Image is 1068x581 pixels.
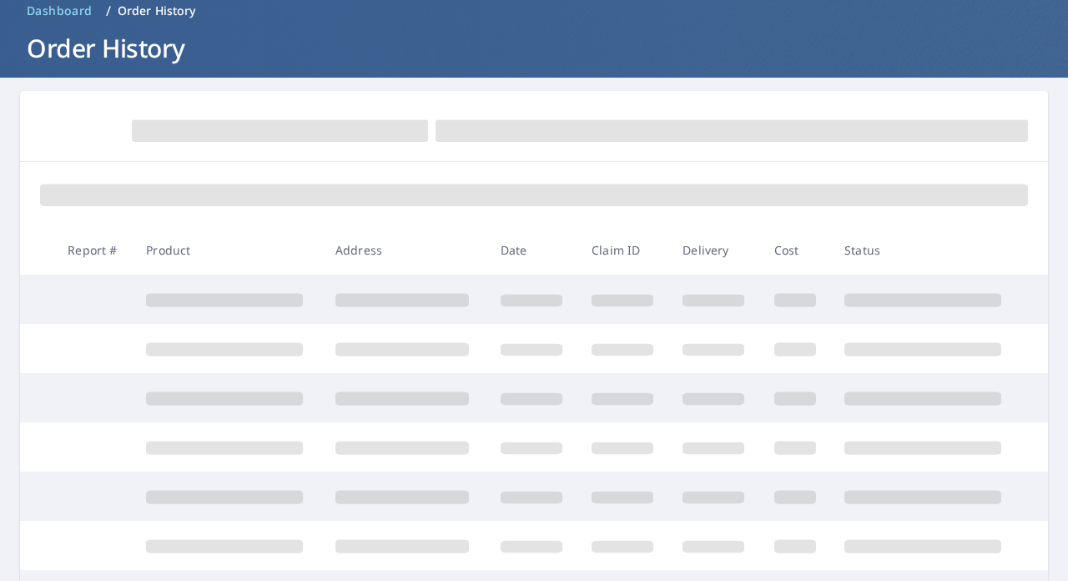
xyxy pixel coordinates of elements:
[761,225,832,275] th: Cost
[831,225,1020,275] th: Status
[322,225,487,275] th: Address
[54,225,133,275] th: Report #
[118,3,196,19] p: Order History
[20,31,1048,65] h1: Order History
[578,225,669,275] th: Claim ID
[106,1,111,21] li: /
[669,225,760,275] th: Delivery
[133,225,322,275] th: Product
[27,3,93,19] span: Dashboard
[487,225,578,275] th: Date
